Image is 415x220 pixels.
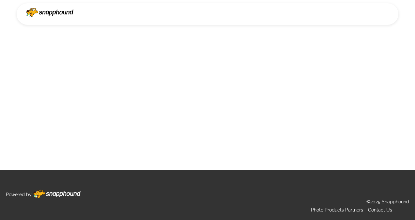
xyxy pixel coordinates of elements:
[33,190,81,198] img: Footer
[311,207,363,212] a: Photo Products Partners
[368,207,392,212] a: Contact Us
[366,198,409,206] p: ©2025 Snapphound
[26,8,73,17] img: Snapphound Logo
[6,191,32,199] p: Powered by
